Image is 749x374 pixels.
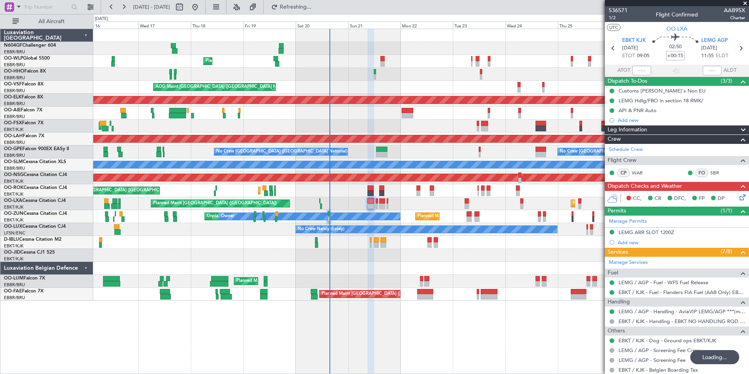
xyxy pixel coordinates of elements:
[622,37,646,45] span: EBKT KJK
[268,1,315,13] button: Refreshing...
[4,43,56,48] a: N604GFChallenger 604
[4,56,50,61] a: OO-WLPGlobal 5500
[4,256,24,262] a: EBKT/KJK
[4,211,24,216] span: OO-ZUN
[453,22,505,29] div: Tue 23
[656,11,698,19] div: Flight Confirmed
[618,239,745,246] div: Add new
[608,135,621,144] span: Crew
[632,169,649,176] a: WAR
[4,289,22,294] span: OO-FAE
[4,121,22,125] span: OO-FSX
[4,289,43,294] a: OO-FAEFalcon 7X
[609,259,648,267] a: Manage Services
[4,82,43,87] a: OO-VSFFalcon 8X
[609,15,628,21] span: 1/2
[637,52,649,60] span: 09:05
[4,160,66,164] a: OO-SLMCessna Citation XLS
[4,147,22,151] span: OO-GPE
[632,66,651,75] input: --:--
[95,16,108,22] div: [DATE]
[322,288,463,300] div: Planned Maint [GEOGRAPHIC_DATA] ([GEOGRAPHIC_DATA] National)
[721,207,732,215] span: (1/1)
[4,198,22,203] span: OO-LXA
[221,211,234,222] div: Owner
[4,250,55,255] a: OO-JIDCessna CJ1 525
[608,156,637,165] span: Flight Crew
[4,147,69,151] a: OO-GPEFalcon 900EX EASy II
[695,169,708,177] div: FO
[674,195,686,203] span: DFC,
[133,4,170,11] span: [DATE] - [DATE]
[619,347,699,354] a: LEMG / AGP - Screening Fee Crew
[619,357,686,363] a: LEMG / AGP - Screening Fee
[4,43,22,48] span: N604GF
[608,327,625,336] span: Others
[669,43,682,51] span: 02:50
[701,37,728,45] span: LEMG AGP
[4,224,22,229] span: OO-LUX
[4,282,25,288] a: EBBR/BRU
[4,185,67,190] a: OO-ROKCessna Citation CJ4
[701,44,717,52] span: [DATE]
[619,337,716,344] a: EBKT / KJK - Dog - Ground ops EBKT/KJK
[4,217,24,223] a: EBKT/KJK
[4,237,19,242] span: D-IBLU
[4,250,20,255] span: OO-JID
[4,276,45,281] a: OO-LUMFalcon 7X
[690,350,739,364] div: Loading...
[4,82,22,87] span: OO-VSF
[4,198,66,203] a: OO-LXACessna Citation CJ4
[348,22,401,29] div: Sun 21
[236,275,378,287] div: Planned Maint [GEOGRAPHIC_DATA] ([GEOGRAPHIC_DATA] National)
[4,178,24,184] a: EBKT/KJK
[609,218,647,225] a: Manage Permits
[4,95,43,100] a: OO-ELKFalcon 8X
[4,69,24,74] span: OO-HHO
[4,172,67,177] a: OO-NSGCessna Citation CJ4
[558,22,610,29] div: Thu 25
[716,52,728,60] span: ELDT
[619,279,708,286] a: LEMG / AGP - Fuel - WFS Fuel Release
[666,25,687,33] span: OO-LXA
[86,22,138,29] div: Tue 16
[52,185,175,196] div: Planned Maint [GEOGRAPHIC_DATA] ([GEOGRAPHIC_DATA])
[633,195,642,203] span: CC,
[608,207,626,216] span: Permits
[191,22,243,29] div: Thu 18
[4,62,25,68] a: EBBR/BRU
[298,223,344,235] div: No Crew Nancy (Essey)
[718,195,725,203] span: DP
[4,56,23,61] span: OO-WLP
[701,52,714,60] span: 11:55
[4,140,25,145] a: EBBR/BRU
[622,44,638,52] span: [DATE]
[20,19,83,24] span: All Aircraft
[206,55,246,67] div: Planned Maint Liege
[655,195,661,203] span: CR
[608,77,647,86] span: Dispatch To-Dos
[243,22,296,29] div: Fri 19
[4,134,23,138] span: OO-LAH
[138,22,191,29] div: Wed 17
[619,308,745,315] a: LEMG / AGP - Handling - AviaVIP LEMG/AGP ***(my handling)***
[619,229,674,236] div: LEMG ARR SLOT 1200Z
[4,134,44,138] a: OO-LAHFalcon 7X
[609,146,643,154] a: Schedule Crew
[609,6,628,15] span: 536571
[4,172,24,177] span: OO-NSG
[619,289,745,296] a: EBKT / KJK - Fuel - Flanders FIA Fuel (AAB Only) EBKT / KJK
[721,77,732,85] span: (3/3)
[216,146,347,158] div: No Crew [GEOGRAPHIC_DATA] ([GEOGRAPHIC_DATA] National)
[608,182,682,191] span: Dispatch Checks and Weather
[608,269,618,278] span: Fuel
[4,165,25,171] a: EBBR/BRU
[619,107,657,114] div: API & PNR Auto
[4,121,43,125] a: OO-FSXFalcon 7X
[724,6,745,15] span: AAB95X
[153,198,277,209] div: Planned Maint [GEOGRAPHIC_DATA] ([GEOGRAPHIC_DATA])
[9,15,85,28] button: All Aircraft
[4,160,23,164] span: OO-SLM
[699,195,705,203] span: FP
[573,198,664,209] div: Planned Maint Kortrijk-[GEOGRAPHIC_DATA]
